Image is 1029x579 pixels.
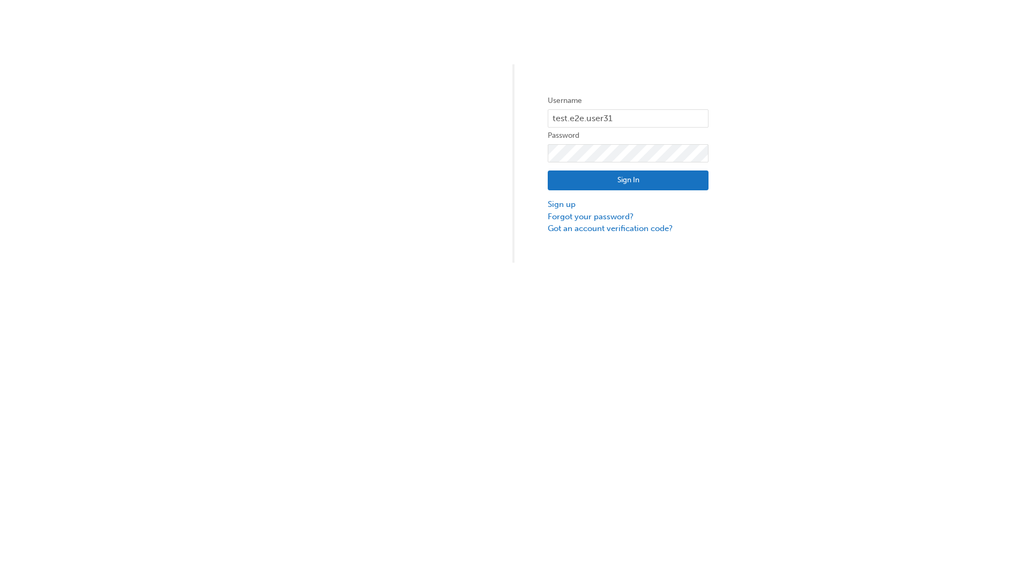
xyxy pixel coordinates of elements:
[548,170,709,191] button: Sign In
[548,211,709,223] a: Forgot your password?
[548,222,709,235] a: Got an account verification code?
[548,129,709,142] label: Password
[548,109,709,128] input: Username
[548,198,709,211] a: Sign up
[548,94,709,107] label: Username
